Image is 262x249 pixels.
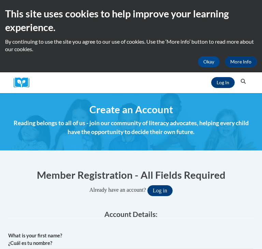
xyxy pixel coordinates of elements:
button: Log in [147,185,173,196]
h1: Member Registration - All Fields Required [8,168,254,182]
span: Already have an account? [89,187,146,193]
label: What is your first name? ¿Cuál es tu nombre? [8,232,254,247]
a: Cox Campus [14,77,34,88]
button: Search [238,77,248,86]
a: Log In [211,77,235,88]
a: More Info [225,56,257,67]
span: Create an Account [89,103,173,115]
h4: Reading belongs to all of us - join our community of literacy advocates, helping every child have... [8,119,254,137]
p: By continuing to use the site you agree to our use of cookies. Use the ‘More info’ button to read... [5,38,257,53]
img: Logo brand [14,77,34,88]
span: Account Details: [104,210,158,218]
button: Okay [198,56,220,67]
h2: This site uses cookies to help improve your learning experience. [5,7,257,34]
